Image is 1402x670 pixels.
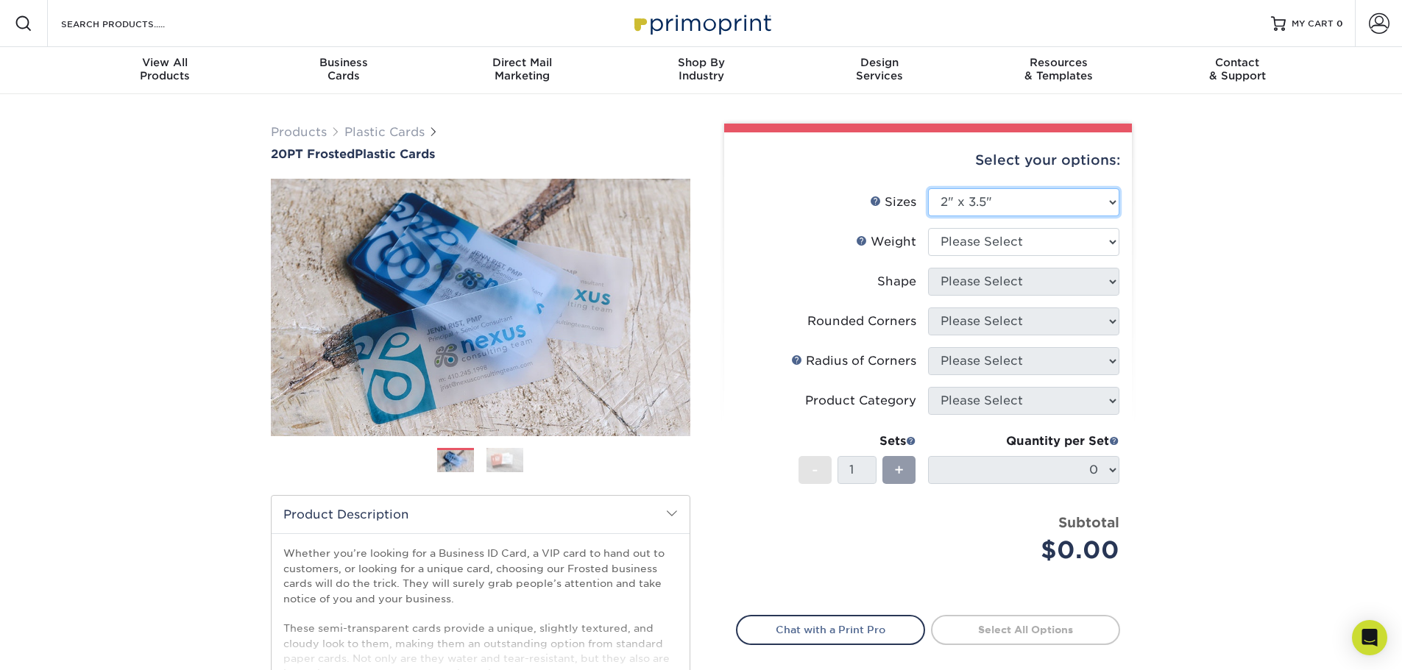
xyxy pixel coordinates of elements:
[271,147,690,161] a: 20PT FrostedPlastic Cards
[736,615,925,644] a: Chat with a Print Pro
[1148,47,1327,94] a: Contact& Support
[271,125,327,139] a: Products
[894,459,904,481] span: +
[437,449,474,474] img: Plastic Cards 01
[1336,18,1343,29] span: 0
[76,47,255,94] a: View AllProducts
[969,56,1148,69] span: Resources
[856,233,916,251] div: Weight
[877,273,916,291] div: Shape
[790,47,969,94] a: DesignServices
[969,56,1148,82] div: & Templates
[612,56,790,82] div: Industry
[254,47,433,94] a: BusinessCards
[1292,18,1334,30] span: MY CART
[271,147,690,161] h1: Plastic Cards
[870,193,916,211] div: Sizes
[939,532,1119,568] div: $0.00
[799,432,916,450] div: Sets
[1148,56,1327,82] div: & Support
[254,56,433,69] span: Business
[790,56,969,69] span: Design
[612,47,790,94] a: Shop ByIndustry
[805,392,916,410] div: Product Category
[433,56,612,82] div: Marketing
[271,147,355,161] span: 20PT Frosted
[76,56,255,82] div: Products
[812,459,818,481] span: -
[271,163,690,452] img: 20PT Frosted 01
[791,352,916,370] div: Radius of Corners
[790,56,969,82] div: Services
[807,313,916,330] div: Rounded Corners
[1148,56,1327,69] span: Contact
[433,56,612,69] span: Direct Mail
[433,47,612,94] a: Direct MailMarketing
[928,432,1119,450] div: Quantity per Set
[628,7,775,39] img: Primoprint
[1352,620,1387,655] div: Open Intercom Messenger
[1058,514,1119,530] strong: Subtotal
[486,447,523,473] img: Plastic Cards 02
[344,125,425,139] a: Plastic Cards
[736,132,1120,188] div: Select your options:
[612,56,790,69] span: Shop By
[272,496,690,533] h2: Product Description
[254,56,433,82] div: Cards
[60,15,203,32] input: SEARCH PRODUCTS.....
[969,47,1148,94] a: Resources& Templates
[76,56,255,69] span: View All
[931,615,1120,644] a: Select All Options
